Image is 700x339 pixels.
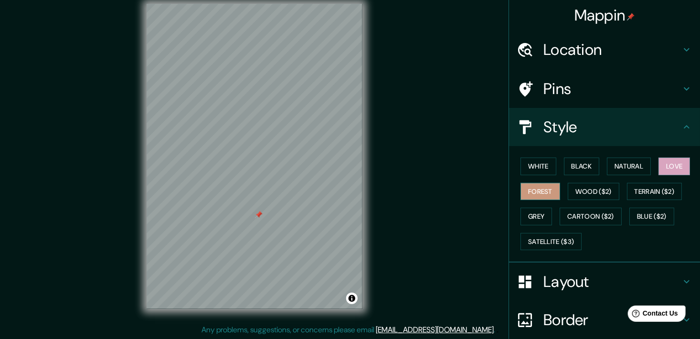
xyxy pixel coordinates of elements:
[520,183,560,201] button: Forest
[574,6,635,25] h4: Mappin
[520,233,582,251] button: Satellite ($3)
[627,183,682,201] button: Terrain ($2)
[509,263,700,301] div: Layout
[509,70,700,108] div: Pins
[509,301,700,339] div: Border
[543,272,681,291] h4: Layout
[202,324,495,336] p: Any problems, suggestions, or concerns please email .
[629,208,674,225] button: Blue ($2)
[543,117,681,137] h4: Style
[615,302,689,328] iframe: Help widget launcher
[497,324,498,336] div: .
[346,293,358,304] button: Toggle attribution
[568,183,619,201] button: Wood ($2)
[564,158,600,175] button: Black
[520,208,552,225] button: Grey
[147,4,362,309] canvas: Map
[509,31,700,69] div: Location
[543,40,681,59] h4: Location
[543,79,681,98] h4: Pins
[495,324,497,336] div: .
[543,310,681,329] h4: Border
[520,158,556,175] button: White
[658,158,690,175] button: Love
[607,158,651,175] button: Natural
[627,13,635,21] img: pin-icon.png
[376,325,494,335] a: [EMAIL_ADDRESS][DOMAIN_NAME]
[560,208,622,225] button: Cartoon ($2)
[509,108,700,146] div: Style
